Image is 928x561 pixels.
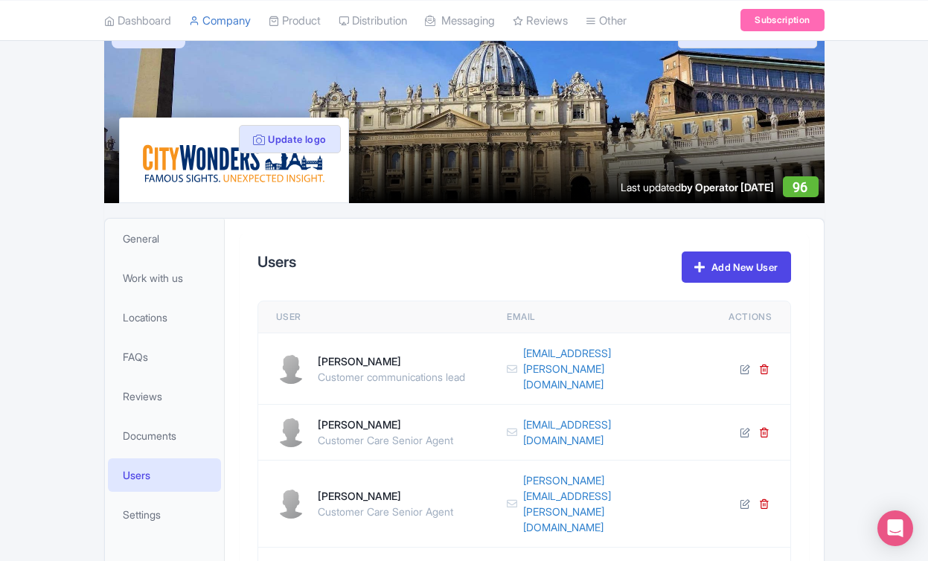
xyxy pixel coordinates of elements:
[681,181,774,193] span: by Operator [DATE]
[318,417,453,432] div: [PERSON_NAME]
[123,388,162,404] span: Reviews
[318,432,453,448] div: Customer Care Senior Agent
[108,222,221,255] a: General
[239,125,341,153] button: Update logo
[523,417,677,448] a: [EMAIL_ADDRESS][DOMAIN_NAME]
[108,379,221,413] a: Reviews
[257,254,296,270] h2: Users
[123,270,183,286] span: Work with us
[123,231,159,246] span: General
[123,507,161,522] span: Settings
[318,488,453,504] div: [PERSON_NAME]
[123,428,176,443] span: Documents
[489,301,695,333] th: Email
[523,472,677,535] a: [PERSON_NAME][EMAIL_ADDRESS][PERSON_NAME][DOMAIN_NAME]
[108,498,221,531] a: Settings
[142,129,325,190] img: ao5cq7fwmewpj4rvvqhz.svg
[523,345,677,392] a: [EMAIL_ADDRESS][PERSON_NAME][DOMAIN_NAME]
[258,301,490,333] th: User
[108,301,221,334] a: Locations
[621,179,774,195] div: Last updated
[740,9,824,31] a: Subscription
[318,369,465,385] div: Customer communications lead
[877,510,913,546] div: Open Intercom Messenger
[123,467,150,483] span: Users
[318,504,453,519] div: Customer Care Senior Agent
[108,458,221,492] a: Users
[108,261,221,295] a: Work with us
[793,179,808,195] span: 96
[108,419,221,452] a: Documents
[108,340,221,374] a: FAQs
[318,353,465,369] div: [PERSON_NAME]
[123,349,148,365] span: FAQs
[682,251,790,283] a: Add New User
[123,310,167,325] span: Locations
[695,301,790,333] th: Actions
